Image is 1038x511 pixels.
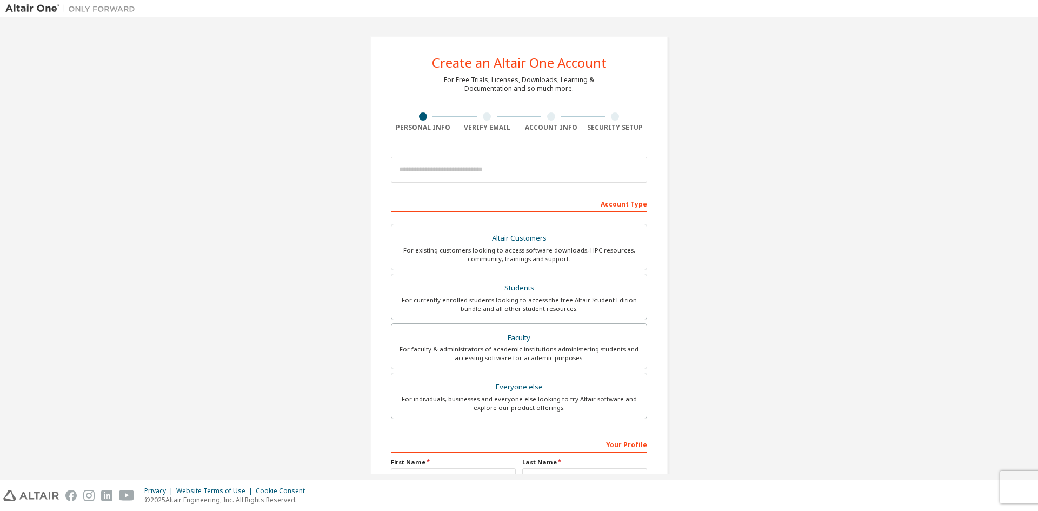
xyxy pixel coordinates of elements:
[398,345,640,362] div: For faculty & administrators of academic institutions administering students and accessing softwa...
[83,490,95,501] img: instagram.svg
[432,56,607,69] div: Create an Altair One Account
[101,490,112,501] img: linkedin.svg
[144,495,311,505] p: © 2025 Altair Engineering, Inc. All Rights Reserved.
[398,330,640,346] div: Faculty
[455,123,520,132] div: Verify Email
[119,490,135,501] img: youtube.svg
[65,490,77,501] img: facebook.svg
[398,380,640,395] div: Everyone else
[522,458,647,467] label: Last Name
[398,281,640,296] div: Students
[256,487,311,495] div: Cookie Consent
[444,76,594,93] div: For Free Trials, Licenses, Downloads, Learning & Documentation and so much more.
[5,3,141,14] img: Altair One
[583,123,648,132] div: Security Setup
[398,296,640,313] div: For currently enrolled students looking to access the free Altair Student Edition bundle and all ...
[519,123,583,132] div: Account Info
[391,458,516,467] label: First Name
[398,395,640,412] div: For individuals, businesses and everyone else looking to try Altair software and explore our prod...
[3,490,59,501] img: altair_logo.svg
[391,123,455,132] div: Personal Info
[144,487,176,495] div: Privacy
[391,195,647,212] div: Account Type
[398,231,640,246] div: Altair Customers
[391,435,647,453] div: Your Profile
[176,487,256,495] div: Website Terms of Use
[398,246,640,263] div: For existing customers looking to access software downloads, HPC resources, community, trainings ...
